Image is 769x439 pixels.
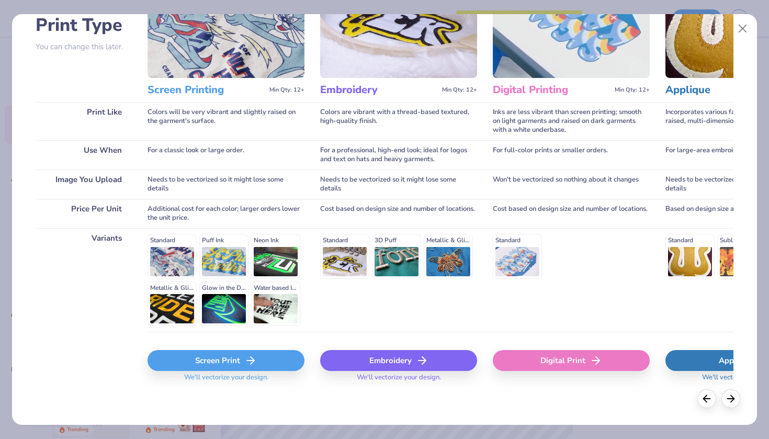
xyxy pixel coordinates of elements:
div: Colors are vibrant with a thread-based textured, high-quality finish. [320,102,477,140]
div: Print Like [36,102,132,140]
div: Needs to be vectorized so it might lose some details [320,170,477,199]
div: Variants [36,228,132,332]
p: You can change this later. [36,42,132,51]
span: Min Qty: 12+ [615,86,650,94]
div: For a professional, high-end look; ideal for logos and text on hats and heavy garments. [320,140,477,170]
div: Won't be vectorized so nothing about it changes [493,170,650,199]
h3: Digital Printing [493,83,610,97]
h3: Embroidery [320,83,438,97]
div: For full-color prints or smaller orders. [493,140,650,170]
div: Price Per Unit [36,199,132,228]
div: Image You Upload [36,170,132,199]
div: Cost based on design size and number of locations. [320,199,477,228]
div: Additional cost for each color; larger orders lower the unit price. [148,199,304,228]
div: Digital Print [493,350,650,371]
span: We'll vectorize your design. [180,373,273,388]
div: Use When [36,140,132,170]
div: Cost based on design size and number of locations. [493,199,650,228]
div: Embroidery [320,350,477,371]
div: Needs to be vectorized so it might lose some details [148,170,304,199]
div: Screen Print [148,350,304,371]
span: Min Qty: 12+ [442,86,477,94]
div: Colors will be very vibrant and slightly raised on the garment's surface. [148,102,304,140]
div: Inks are less vibrant than screen printing; smooth on light garments and raised on dark garments ... [493,102,650,140]
div: For a classic look or large order. [148,140,304,170]
h3: Screen Printing [148,83,265,97]
span: We'll vectorize your design. [353,373,445,388]
button: Close [733,19,753,39]
span: Min Qty: 12+ [269,86,304,94]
